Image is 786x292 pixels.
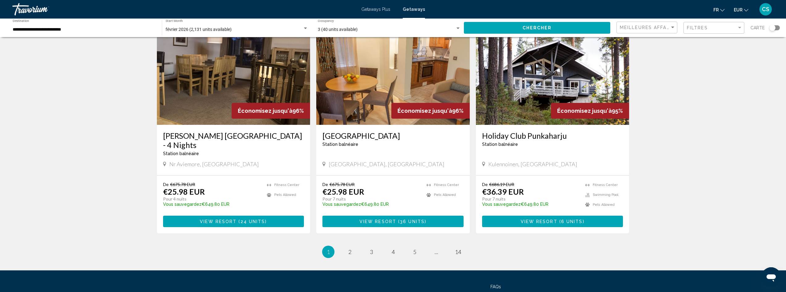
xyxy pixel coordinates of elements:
img: 1916I01X.jpg [316,26,470,125]
span: Fitness Center [593,183,618,187]
a: [GEOGRAPHIC_DATA] [322,131,464,140]
span: [GEOGRAPHIC_DATA], [GEOGRAPHIC_DATA] [329,161,444,167]
span: EUR [734,7,742,12]
span: Économisez jusqu'à [557,108,612,114]
button: User Menu [758,3,774,16]
span: ( ) [396,219,427,224]
button: Chercher [464,22,610,33]
span: Carte [750,23,765,32]
span: Pets Allowed [434,193,456,197]
span: février 2026 (2,131 units available) [166,27,232,32]
span: fr [713,7,719,12]
p: €649.80 EUR [163,202,261,207]
span: 3 [370,248,373,255]
span: 14 [455,248,461,255]
button: Change currency [734,5,748,14]
span: 6 units [561,219,583,224]
span: ... [435,248,438,255]
div: 96% [232,103,310,119]
a: Holiday Club Punkaharju [482,131,623,140]
span: Pets Allowed [274,193,296,197]
a: [PERSON_NAME] [GEOGRAPHIC_DATA] - 4 Nights [163,131,304,150]
div: 95% [551,103,629,119]
span: Vous sauvegardez [163,202,202,207]
p: €649.80 EUR [482,202,579,207]
button: View Resort(24 units) [163,216,304,227]
span: 5 [413,248,416,255]
span: CS [762,6,769,12]
button: View Resort(36 units) [322,216,464,227]
span: Station balnéaire [322,142,358,147]
span: ( ) [557,219,585,224]
span: De [482,182,488,187]
span: De [322,182,328,187]
a: Getaways Plus [361,7,390,12]
a: Getaways [403,7,425,12]
span: View Resort [200,219,237,224]
button: View Resort(6 units) [482,216,623,227]
span: 36 units [400,219,425,224]
img: 2233E01X.jpg [476,26,629,125]
span: 1 [327,248,330,255]
span: €686.19 EUR [489,182,514,187]
span: ( ) [237,219,267,224]
p: €649.80 EUR [322,202,420,207]
span: 4 [392,248,395,255]
a: FAQs [490,284,501,289]
span: Swimming Pool [593,193,618,197]
button: Change language [713,5,725,14]
p: Pour 7 nuits [322,196,420,202]
span: 24 units [241,219,265,224]
span: View Resort [359,219,396,224]
span: Station balnéaire [163,151,199,156]
ul: Pagination [157,246,629,258]
span: €675.78 EUR [330,182,355,187]
span: 2 [348,248,351,255]
span: Fitness Center [274,183,299,187]
div: 96% [391,103,470,119]
span: Chercher [523,26,552,31]
p: Pour 7 nuits [482,196,579,202]
p: €25.98 EUR [163,187,205,196]
p: €36.39 EUR [482,187,524,196]
span: Kulennoinen, [GEOGRAPHIC_DATA] [488,161,577,167]
p: Pour 4 nuits [163,196,261,202]
mat-select: Sort by [620,25,675,30]
span: 3 (40 units available) [318,27,358,32]
span: Économisez jusqu'à [238,108,292,114]
span: View Resort [521,219,557,224]
span: Fitness Center [434,183,459,187]
span: Nr Aviemore, [GEOGRAPHIC_DATA] [169,161,259,167]
iframe: Bouton de lancement de la fenêtre de messagerie [761,267,781,287]
img: 1848I01X.jpg [157,26,310,125]
span: €675.78 EUR [170,182,195,187]
button: Filter [683,22,744,34]
span: Station balnéaire [482,142,518,147]
span: Pets Allowed [593,203,615,207]
span: Meilleures affaires [620,25,678,30]
span: Vous sauvegardez [482,202,521,207]
span: Économisez jusqu'à [397,108,452,114]
p: €25.98 EUR [322,187,364,196]
a: Travorium [12,3,355,15]
span: De [163,182,169,187]
span: Filtres [687,25,708,30]
span: Vous sauvegardez [322,202,361,207]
